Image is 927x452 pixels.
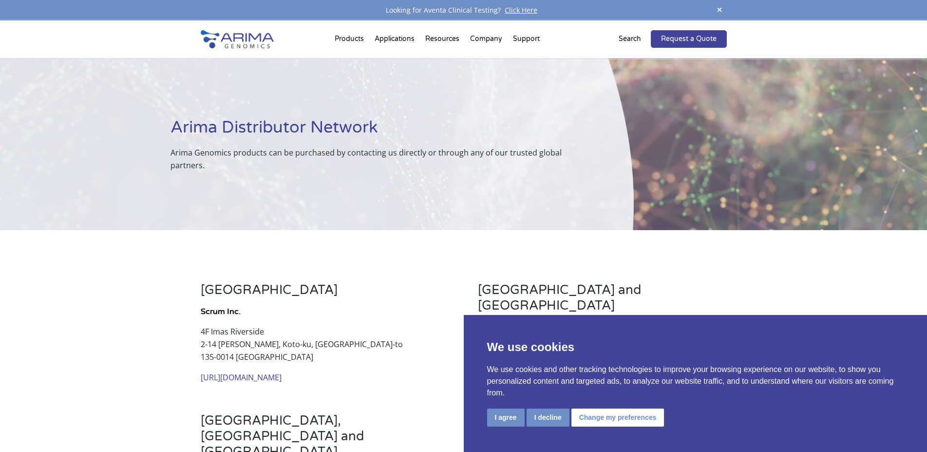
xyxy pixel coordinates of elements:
[501,5,541,15] a: Click Here
[201,372,282,383] a: [URL][DOMAIN_NAME]
[201,4,727,17] div: Looking for Aventa Clinical Testing?
[487,338,904,356] p: We use cookies
[170,146,585,172] p: Arima Genomics products can be purchased by contacting us directly or through any of our trusted ...
[571,409,664,427] button: Change my preferences
[201,30,274,48] img: Arima-Genomics-logo
[170,117,585,146] h1: Arima Distributor Network
[619,33,641,45] p: Search
[201,325,449,371] p: 4F Imas Riverside 2-14 [PERSON_NAME], Koto-ku, [GEOGRAPHIC_DATA]-to 135-0014 [GEOGRAPHIC_DATA]
[527,409,569,427] button: I decline
[487,364,904,399] p: We use cookies and other tracking technologies to improve your browsing experience on our website...
[201,282,449,305] h3: [GEOGRAPHIC_DATA]
[201,307,241,316] strong: Scrum Inc.
[478,282,726,321] h3: [GEOGRAPHIC_DATA] and [GEOGRAPHIC_DATA]
[651,30,727,48] a: Request a Quote
[487,409,525,427] button: I agree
